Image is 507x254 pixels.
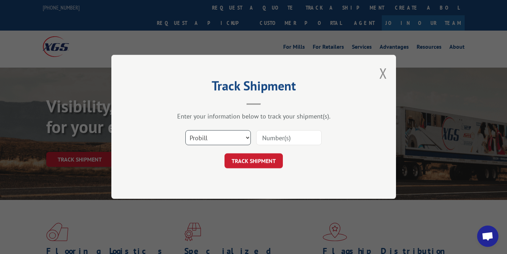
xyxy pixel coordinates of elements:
button: Close modal [379,64,387,83]
h2: Track Shipment [147,81,360,94]
input: Number(s) [256,131,322,145]
div: Enter your information below to track your shipment(s). [147,112,360,121]
div: Open chat [477,226,498,247]
button: TRACK SHIPMENT [225,154,283,169]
